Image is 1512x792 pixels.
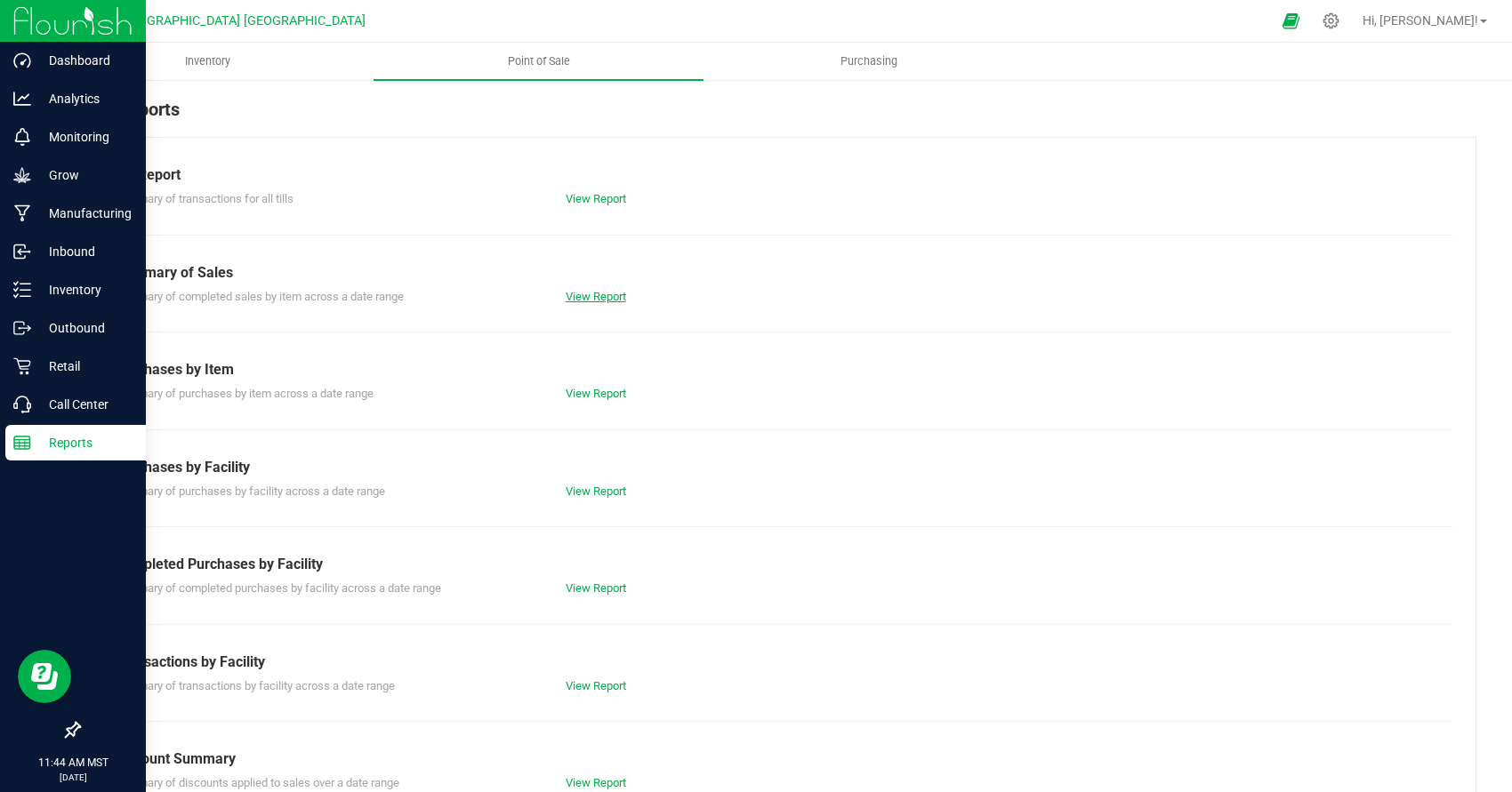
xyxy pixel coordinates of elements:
[31,279,138,300] p: Inventory
[115,679,395,692] span: Summary of transactions by facility across a date range
[115,652,1440,673] div: Transactions by Facility
[115,387,374,400] span: Summary of purchases by item across a date range
[18,650,71,703] iframe: Resource center
[13,166,31,184] inline-svg: Grow
[13,281,31,299] inline-svg: Inventory
[1320,12,1342,29] div: Manage settings
[31,241,138,262] p: Inbound
[13,52,31,69] inline-svg: Dashboard
[566,581,626,595] a: View Report
[13,128,31,146] inline-svg: Monitoring
[13,243,31,260] inline-svg: Inbound
[31,164,138,186] p: Grow
[31,126,138,148] p: Monitoring
[43,43,374,80] a: Inventory
[566,290,626,303] a: View Report
[566,776,626,789] a: View Report
[115,164,1440,186] div: Till Report
[704,43,1034,80] a: Purchasing
[115,748,1440,770] div: Discount Summary
[8,771,138,784] p: [DATE]
[13,319,31,337] inline-svg: Outbound
[566,679,626,692] a: View Report
[31,203,138,224] p: Manufacturing
[13,204,31,222] inline-svg: Manufacturing
[115,359,1440,380] div: Purchases by Item
[31,356,138,377] p: Retail
[52,13,366,28] span: [US_STATE][GEOGRAPHIC_DATA] [GEOGRAPHIC_DATA]
[13,357,31,375] inline-svg: Retail
[115,484,385,498] span: Summary of purchases by facility across a date range
[115,192,294,205] span: Summary of transactions for all tills
[161,53,254,69] span: Inventory
[374,43,704,80] a: Point of Sale
[31,50,138,71] p: Dashboard
[566,484,626,498] a: View Report
[816,53,921,69] span: Purchasing
[115,581,441,595] span: Summary of completed purchases by facility across a date range
[484,53,594,69] span: Point of Sale
[115,290,404,303] span: Summary of completed sales by item across a date range
[115,554,1440,575] div: Completed Purchases by Facility
[566,192,626,205] a: View Report
[31,317,138,339] p: Outbound
[115,776,399,789] span: Summary of discounts applied to sales over a date range
[115,262,1440,284] div: Summary of Sales
[31,432,138,453] p: Reports
[1363,13,1478,28] span: Hi, [PERSON_NAME]!
[566,387,626,400] a: View Report
[13,396,31,413] inline-svg: Call Center
[13,434,31,452] inline-svg: Reports
[13,90,31,108] inline-svg: Analytics
[31,88,138,109] p: Analytics
[8,755,138,771] p: 11:44 AM MST
[78,96,1476,137] div: POS Reports
[1271,4,1311,38] span: Open Ecommerce Menu
[115,457,1440,478] div: Purchases by Facility
[31,394,138,415] p: Call Center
